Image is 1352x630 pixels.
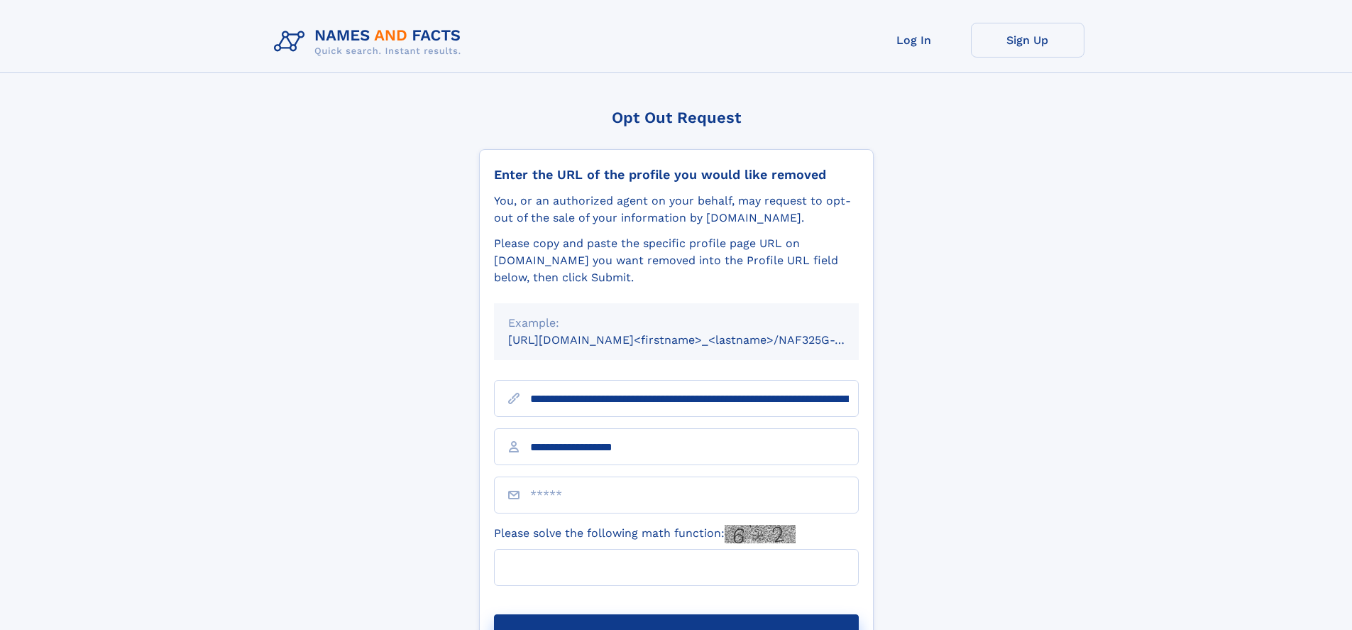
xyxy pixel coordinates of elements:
[268,23,473,61] img: Logo Names and Facts
[857,23,971,58] a: Log In
[508,333,886,347] small: [URL][DOMAIN_NAME]<firstname>_<lastname>/NAF325G-xxxxxxxx
[479,109,874,126] div: Opt Out Request
[494,167,859,183] div: Enter the URL of the profile you would like removed
[494,192,859,227] div: You, or an authorized agent on your behalf, may request to opt-out of the sale of your informatio...
[494,525,796,543] label: Please solve the following math function:
[971,23,1084,58] a: Sign Up
[494,235,859,286] div: Please copy and paste the specific profile page URL on [DOMAIN_NAME] you want removed into the Pr...
[508,315,845,332] div: Example:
